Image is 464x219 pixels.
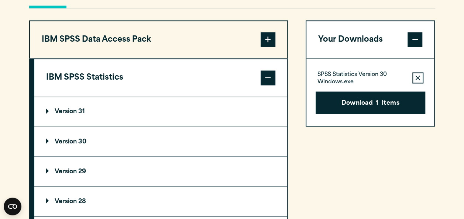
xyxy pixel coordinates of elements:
p: Version 31 [46,109,85,115]
p: SPSS Statistics Version 30 Windows.exe [317,71,406,86]
summary: Version 29 [34,157,287,186]
p: Version 30 [46,139,86,145]
button: IBM SPSS Data Access Pack [30,21,287,59]
summary: Version 31 [34,97,287,126]
summary: Version 28 [34,187,287,216]
button: Your Downloads [306,21,434,59]
summary: Version 30 [34,127,287,156]
button: IBM SPSS Statistics [34,59,287,97]
div: Your Downloads [306,58,434,126]
button: Open CMP widget [4,198,21,215]
span: 1 [376,99,378,108]
p: Version 29 [46,168,86,174]
p: Version 28 [46,198,86,204]
button: Download1Items [316,91,425,114]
